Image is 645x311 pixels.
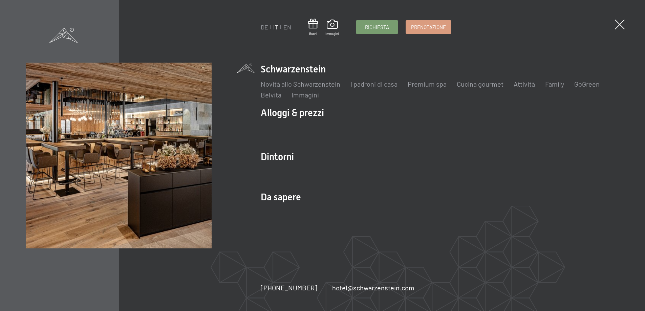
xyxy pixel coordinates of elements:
a: Immagini [292,91,319,99]
a: [PHONE_NUMBER] [261,283,317,292]
span: Prenotazione [411,24,446,31]
a: Belvita [261,91,281,99]
a: Family [545,80,564,88]
a: Premium spa [408,80,447,88]
a: Novità allo Schwarzenstein [261,80,340,88]
a: Cucina gourmet [457,80,503,88]
a: Immagini [325,20,339,36]
a: EN [283,23,291,31]
span: Buoni [308,31,318,36]
a: Buoni [308,19,318,36]
a: DE [261,23,268,31]
a: Attività [514,80,535,88]
a: hotel@schwarzenstein.com [332,283,414,292]
a: GoGreen [574,80,600,88]
a: Richiesta [356,21,398,34]
span: Richiesta [365,24,389,31]
span: Immagini [325,31,339,36]
a: I padroni di casa [350,80,397,88]
a: IT [273,23,278,31]
a: Prenotazione [406,21,451,34]
span: [PHONE_NUMBER] [261,284,317,292]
